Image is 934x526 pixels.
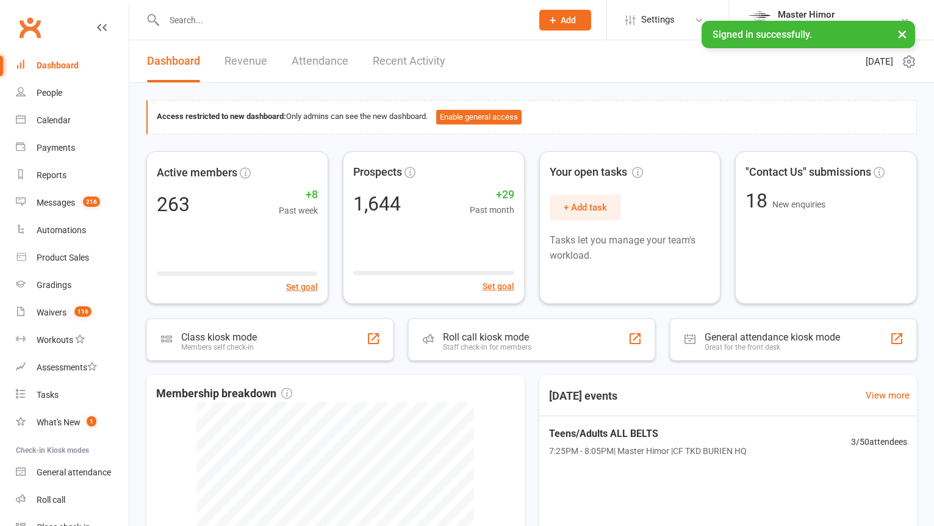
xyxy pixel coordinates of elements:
a: Revenue [225,40,267,82]
span: Your open tasks [550,164,643,181]
span: Settings [641,6,675,34]
a: General attendance kiosk mode [16,459,129,486]
span: Past month [470,203,514,217]
a: Gradings [16,272,129,299]
div: Payments [37,143,75,153]
a: People [16,79,129,107]
a: Assessments [16,354,129,381]
strong: Access restricted to new dashboard: [157,112,286,121]
div: General attendance kiosk mode [705,331,840,343]
span: 7:25PM - 8:05PM | Master Himor | CF TKD BURIEN HQ [549,444,747,458]
a: Dashboard [147,40,200,82]
div: Only admins can see the new dashboard. [157,110,907,124]
span: Prospects [353,164,402,181]
span: +8 [279,186,318,203]
div: 1,644 [353,194,401,214]
span: Teens/Adults ALL BELTS [549,426,747,442]
div: People [37,88,62,98]
a: Product Sales [16,244,129,272]
span: 3 / 50 attendees [851,435,907,449]
div: Members self check-in [181,343,257,351]
div: What's New [37,417,81,427]
div: Gradings [37,280,71,290]
div: Workouts [37,335,73,345]
div: Calendar [37,115,71,125]
h3: [DATE] events [539,385,627,407]
span: 1 [87,416,96,427]
a: Tasks [16,381,129,409]
a: Payments [16,134,129,162]
a: Reports [16,162,129,189]
div: Great for the front desk [705,343,840,351]
a: Dashboard [16,52,129,79]
button: × [891,21,913,47]
span: Past week [279,203,318,217]
span: "Contact Us" submissions [745,164,871,181]
span: Add [561,15,576,25]
div: Product Sales [37,253,89,262]
a: Roll call [16,486,129,514]
a: Workouts [16,326,129,354]
a: View more [866,388,910,403]
button: Add [539,10,591,31]
a: Messages 216 [16,189,129,217]
img: thumb_image1572984788.png [747,8,772,32]
a: Clubworx [15,12,45,43]
span: 116 [74,306,92,317]
button: Enable general access [436,110,522,124]
div: 263 [157,194,190,214]
button: + Add task [550,195,621,220]
a: Automations [16,217,129,244]
div: Class kiosk mode [181,331,257,343]
div: Assessments [37,362,97,372]
div: Roll call kiosk mode [443,331,531,343]
a: Calendar [16,107,129,134]
div: Roll call [37,495,65,505]
p: Tasks let you manage your team's workload. [550,232,711,264]
div: Messages [37,198,75,207]
button: Set goal [483,279,514,293]
button: Set goal [286,279,318,293]
span: Membership breakdown [156,385,292,403]
div: Master Himor [778,9,900,20]
div: Automations [37,225,86,235]
a: Attendance [292,40,348,82]
div: Waivers [37,308,66,317]
span: New enquiries [772,200,825,209]
div: Dashboard [37,60,79,70]
span: Signed in successfully. [713,29,812,40]
div: Counterforce Taekwondo Burien [778,20,900,31]
a: Recent Activity [373,40,445,82]
a: What's New1 [16,409,129,436]
span: +29 [470,186,514,204]
span: 216 [83,196,100,207]
span: Active members [157,164,237,181]
div: General attendance [37,467,111,477]
a: Waivers 116 [16,299,129,326]
div: Reports [37,170,66,180]
input: Search... [160,12,523,29]
div: Tasks [37,390,59,400]
span: 18 [745,189,772,212]
div: Staff check-in for members [443,343,531,351]
span: [DATE] [866,54,893,69]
